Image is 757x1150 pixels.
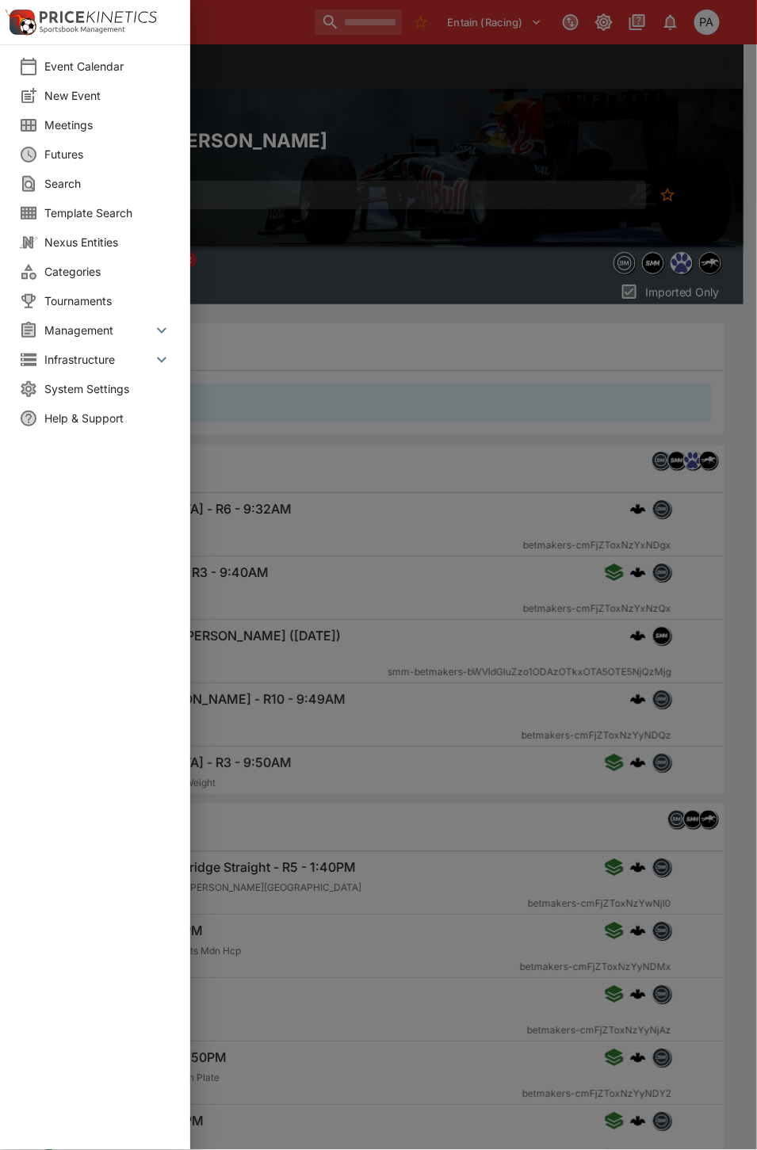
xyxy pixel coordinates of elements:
[40,26,125,33] img: Sportsbook Management
[44,234,171,250] span: Nexus Entities
[44,263,171,280] span: Categories
[5,6,36,38] img: PriceKinetics Logo
[44,351,152,368] span: Infrastructure
[44,292,171,309] span: Tournaments
[44,410,171,426] span: Help & Support
[44,117,171,133] span: Meetings
[44,322,152,338] span: Management
[44,146,171,162] span: Futures
[44,87,171,104] span: New Event
[44,175,171,192] span: Search
[40,11,157,23] img: PriceKinetics
[44,204,171,221] span: Template Search
[44,58,171,75] span: Event Calendar
[44,380,171,397] span: System Settings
